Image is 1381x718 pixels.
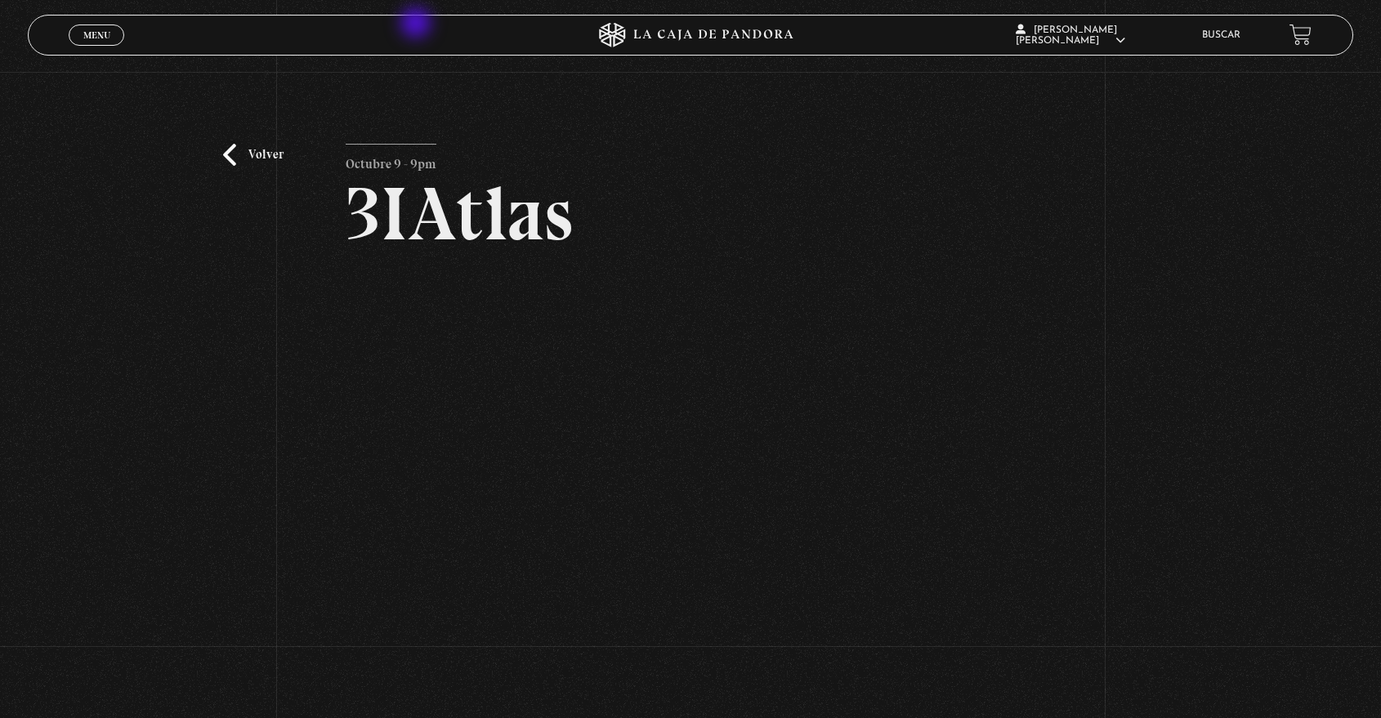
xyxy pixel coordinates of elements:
span: Cerrar [78,43,116,55]
iframe: Dailymotion video player – 3IATLAS [346,276,1035,664]
h2: 3IAtlas [346,176,1035,252]
a: View your shopping cart [1289,24,1312,46]
span: Menu [83,30,110,40]
a: Volver [223,144,284,166]
p: Octubre 9 - 9pm [346,144,436,176]
a: Buscar [1202,30,1240,40]
span: [PERSON_NAME] [PERSON_NAME] [1016,25,1125,46]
